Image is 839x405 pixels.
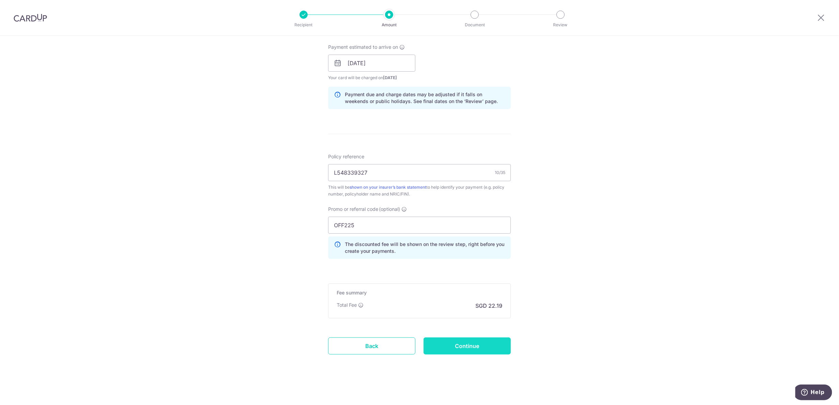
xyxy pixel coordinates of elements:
[345,91,505,105] p: Payment due and charge dates may be adjusted if it falls on weekends or public holidays. See fina...
[383,75,397,80] span: [DATE]
[535,21,586,28] p: Review
[350,185,426,190] a: shown on your insurer’s bank statement
[328,44,398,50] span: Payment estimated to arrive on
[364,21,414,28] p: Amount
[328,74,415,81] span: Your card will be charged on
[278,21,329,28] p: Recipient
[328,206,378,213] span: Promo or referral code
[14,14,47,22] img: CardUp
[795,385,832,402] iframe: Opens a widget where you can find more information
[328,153,364,160] label: Policy reference
[337,302,357,308] p: Total Fee
[328,337,415,355] a: Back
[328,55,415,72] input: DD / MM / YYYY
[337,289,502,296] h5: Fee summary
[475,302,502,310] p: SGD 22.19
[379,206,400,213] span: (optional)
[345,241,505,255] p: The discounted fee will be shown on the review step, right before you create your payments.
[495,169,505,176] div: 10/35
[424,337,511,355] input: Continue
[449,21,500,28] p: Document
[328,184,511,198] div: This will be to help identify your payment (e.g. policy number, policyholder name and NRIC/FIN).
